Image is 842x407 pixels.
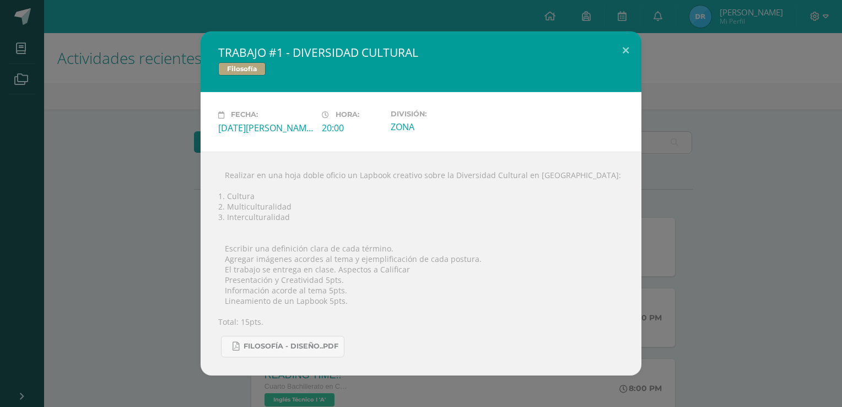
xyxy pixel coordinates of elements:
div: 20:00 [322,122,382,134]
label: División: [391,110,485,118]
div: [DATE][PERSON_NAME] [218,122,313,134]
a: FILOSOFÍA - DISEÑO..pdf [221,336,344,357]
button: Close (Esc) [610,31,641,69]
span: Hora: [336,111,359,119]
div:  Realizar en una hoja doble oficio un Lapbook creativo sobre la Diversidad Cultural en [GEOGRAPH... [201,152,641,376]
span: Fecha: [231,111,258,119]
h2: TRABAJO #1 - DIVERSIDAD CULTURAL [218,45,624,60]
span: Filosofía [218,62,266,76]
span: FILOSOFÍA - DISEÑO..pdf [244,342,338,351]
div: ZONA [391,121,485,133]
